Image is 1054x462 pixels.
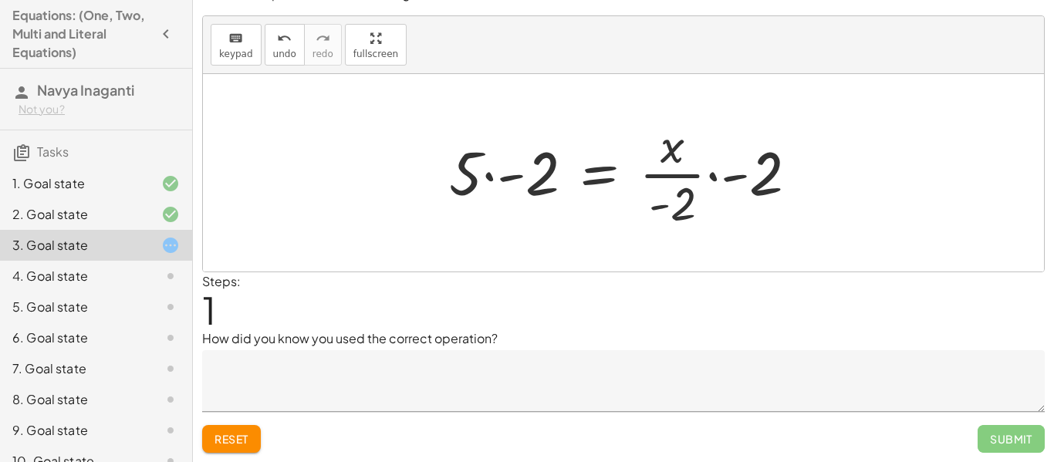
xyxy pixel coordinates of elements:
i: undo [277,29,292,48]
div: 2. Goal state [12,205,137,224]
i: Task finished and correct. [161,174,180,193]
span: redo [312,49,333,59]
span: Reset [215,432,248,446]
i: Task finished and correct. [161,205,180,224]
div: 7. Goal state [12,359,137,378]
span: 1 [202,286,216,333]
div: 5. Goal state [12,298,137,316]
p: How did you know you used the correct operation? [202,329,1045,348]
button: keyboardkeypad [211,24,262,66]
span: undo [273,49,296,59]
i: Task not started. [161,359,180,378]
button: redoredo [304,24,342,66]
div: 9. Goal state [12,421,137,440]
span: fullscreen [353,49,398,59]
button: Reset [202,425,261,453]
span: Tasks [37,143,69,160]
button: fullscreen [345,24,407,66]
div: 3. Goal state [12,236,137,255]
span: keypad [219,49,253,59]
div: Not you? [19,102,180,117]
div: 6. Goal state [12,329,137,347]
i: redo [316,29,330,48]
i: Task not started. [161,421,180,440]
i: keyboard [228,29,243,48]
div: 4. Goal state [12,267,137,285]
button: undoundo [265,24,305,66]
label: Steps: [202,273,241,289]
i: Task not started. [161,390,180,409]
i: Task started. [161,236,180,255]
i: Task not started. [161,298,180,316]
i: Task not started. [161,267,180,285]
span: Navya Inaganti [37,81,134,99]
div: 1. Goal state [12,174,137,193]
i: Task not started. [161,329,180,347]
h4: Equations: (One, Two, Multi and Literal Equations) [12,6,152,62]
div: 8. Goal state [12,390,137,409]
